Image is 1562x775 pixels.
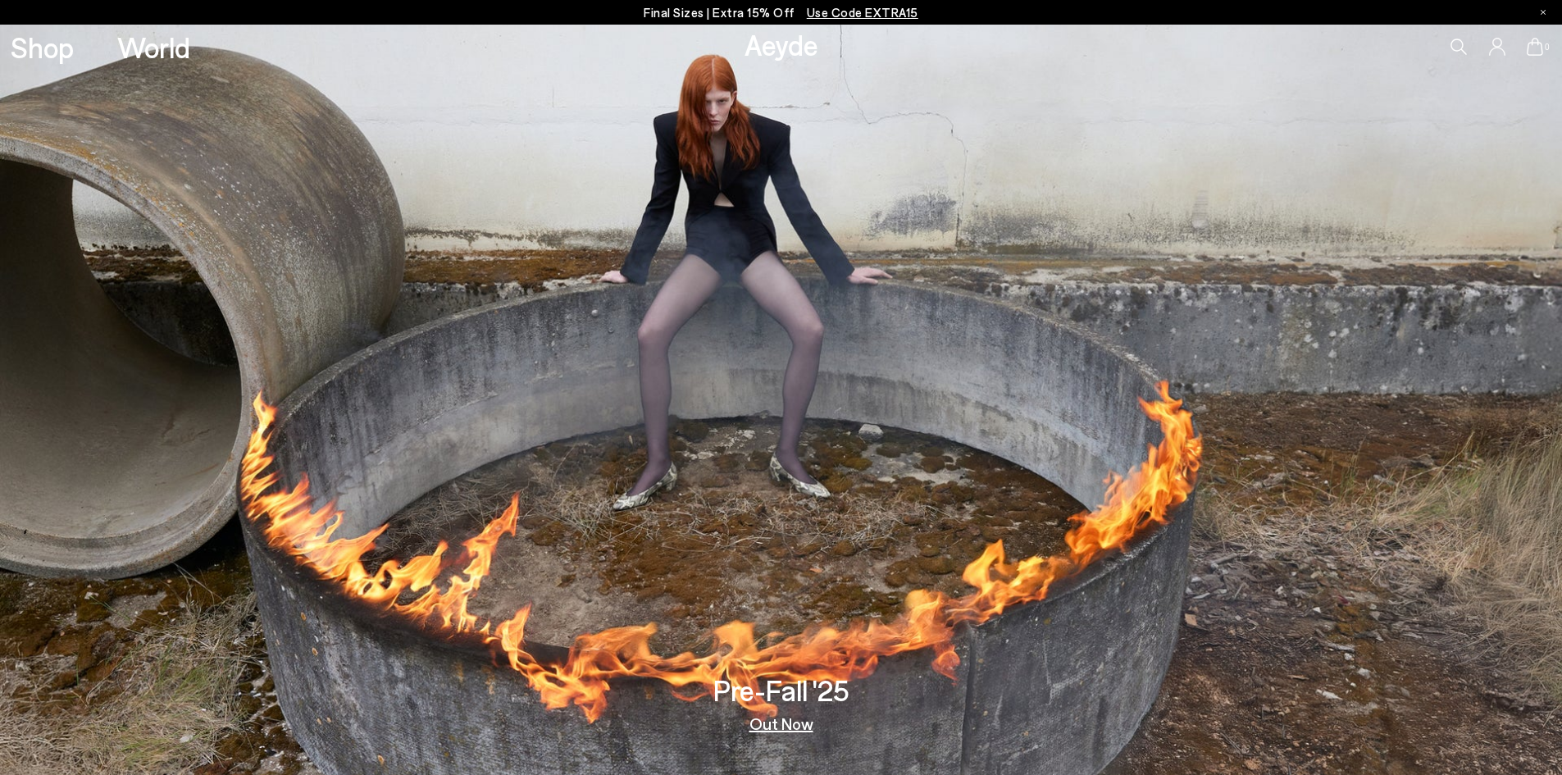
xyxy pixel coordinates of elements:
a: World [117,33,190,62]
a: Shop [11,33,74,62]
span: 0 [1543,43,1551,52]
a: Out Now [749,715,813,732]
span: Navigate to /collections/ss25-final-sizes [807,5,918,20]
a: Aeyde [745,27,818,62]
p: Final Sizes | Extra 15% Off [644,2,918,23]
a: 0 [1527,38,1543,56]
h3: Pre-Fall '25 [713,676,849,704]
